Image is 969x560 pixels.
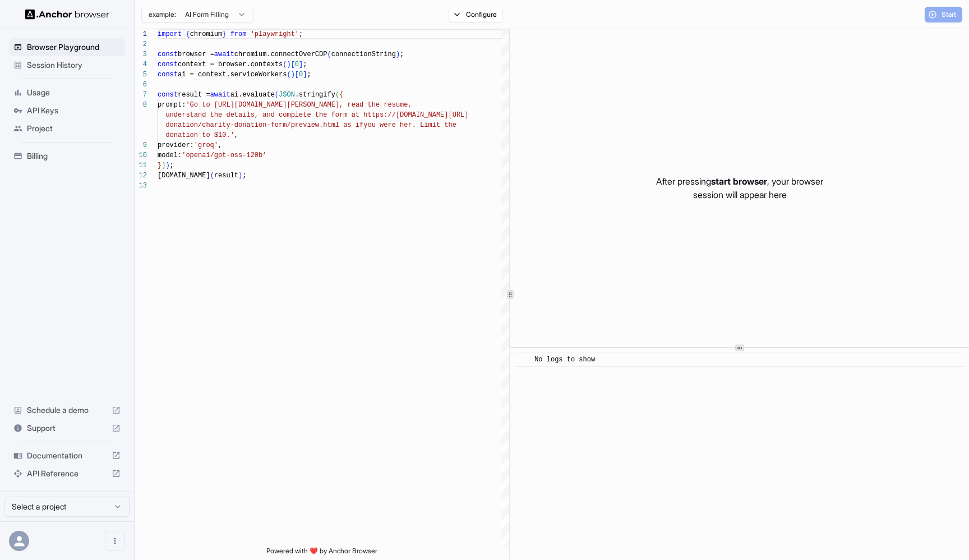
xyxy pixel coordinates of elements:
div: Schedule a demo [9,401,125,419]
div: 11 [135,160,147,171]
span: chromium.connectOverCDP [234,51,327,58]
div: Session History [9,56,125,74]
div: 6 [135,80,147,90]
button: Configure [449,7,503,22]
button: Open menu [105,531,125,551]
span: chromium [190,30,223,38]
span: 'Go to [URL][DOMAIN_NAME][PERSON_NAME], re [186,101,355,109]
span: 'playwright' [251,30,299,38]
span: .stringify [295,91,335,99]
span: JSON [279,91,295,99]
span: result = [178,91,210,99]
span: Documentation [27,450,107,461]
span: ai.evaluate [230,91,275,99]
div: 8 [135,100,147,110]
span: provider: [158,141,194,149]
span: No logs to show [534,356,595,364]
span: ; [400,51,404,58]
div: 10 [135,150,147,160]
span: Project [27,123,121,134]
div: 2 [135,39,147,49]
span: result [214,172,238,180]
span: ( [283,61,287,68]
span: ttps://[DOMAIN_NAME][URL] [367,111,468,119]
span: const [158,61,178,68]
span: 0 [299,71,303,79]
span: understand the details, and complete the form at h [165,111,367,119]
span: example: [149,10,176,19]
span: ] [303,71,307,79]
span: ) [396,51,400,58]
span: await [214,51,234,58]
span: Usage [27,87,121,98]
span: from [230,30,247,38]
span: API Keys [27,105,121,116]
span: import [158,30,182,38]
div: Project [9,120,125,137]
span: ; [299,30,303,38]
span: Powered with ❤️ by Anchor Browser [266,547,377,560]
span: ( [210,172,214,180]
span: const [158,71,178,79]
span: { [339,91,343,99]
span: context = browser.contexts [178,61,283,68]
span: ( [327,51,331,58]
span: ai = context.serviceWorkers [178,71,287,79]
span: ) [238,172,242,180]
img: Anchor Logo [25,9,109,20]
div: 7 [135,90,147,100]
span: model: [158,152,182,159]
span: ) [165,162,169,169]
span: ) [291,71,295,79]
div: API Reference [9,465,125,483]
div: 5 [135,70,147,80]
span: donation to $10.' [165,131,234,139]
span: Browser Playground [27,42,121,53]
span: browser = [178,51,214,58]
span: connectionString [331,51,396,58]
span: donation/charity-donation-form/preview.html as if [165,121,363,129]
span: , [234,131,238,139]
span: , [218,141,222,149]
span: [ [295,71,299,79]
span: Support [27,423,107,434]
span: prompt: [158,101,186,109]
span: Schedule a demo [27,405,107,416]
div: 3 [135,49,147,59]
span: ( [335,91,339,99]
span: ; [170,162,174,169]
div: 4 [135,59,147,70]
div: Documentation [9,447,125,465]
span: await [210,91,230,99]
div: 13 [135,181,147,191]
span: 'groq' [194,141,218,149]
span: 'openai/gpt-oss-120b' [182,152,266,159]
span: API Reference [27,468,107,479]
div: 1 [135,29,147,39]
span: Session History [27,59,121,71]
span: ) [287,61,290,68]
span: } [222,30,226,38]
span: ; [242,172,246,180]
span: [ [291,61,295,68]
span: 0 [295,61,299,68]
div: 12 [135,171,147,181]
span: { [186,30,190,38]
span: ( [287,71,290,79]
span: ; [307,71,311,79]
span: ) [161,162,165,169]
span: start browser [711,176,767,187]
div: Support [9,419,125,437]
span: const [158,91,178,99]
span: you were her. Limit the [363,121,456,129]
span: [DOMAIN_NAME] [158,172,210,180]
div: Billing [9,147,125,165]
div: 9 [135,140,147,150]
span: ​ [520,354,526,365]
div: Browser Playground [9,38,125,56]
div: Usage [9,84,125,102]
span: const [158,51,178,58]
span: ad the resume, [356,101,412,109]
span: ] [299,61,303,68]
p: After pressing , your browser session will appear here [656,175,823,201]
